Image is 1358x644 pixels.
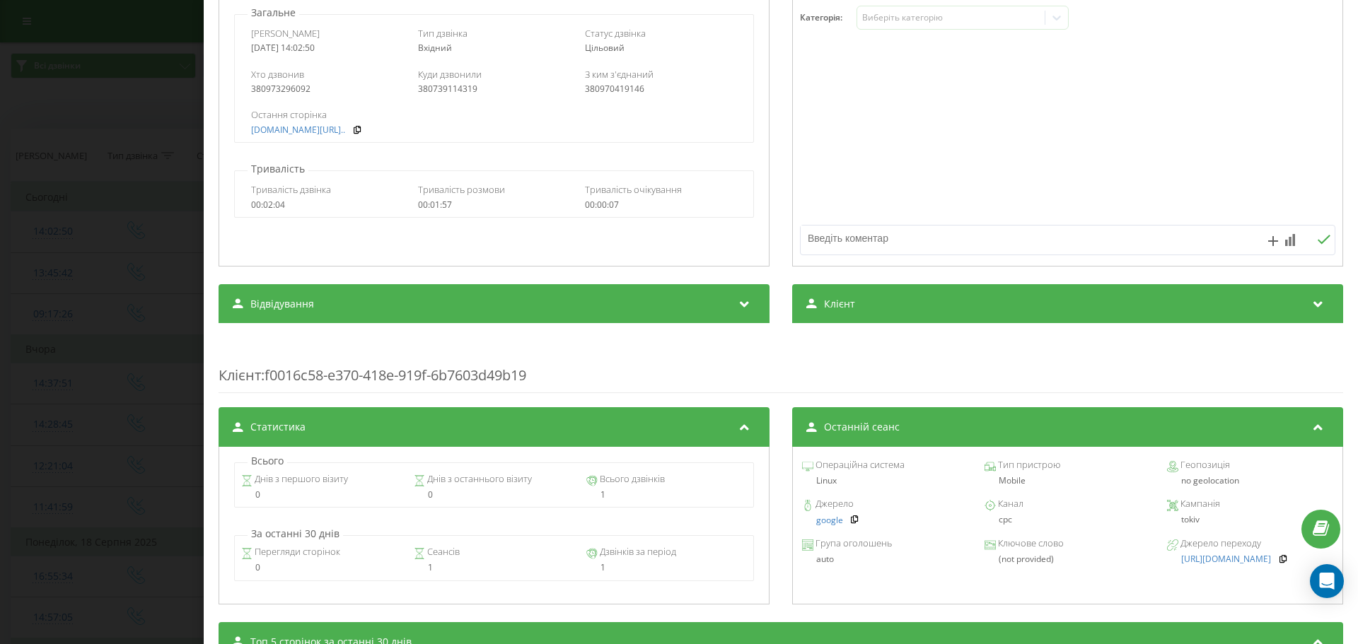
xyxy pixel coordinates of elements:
[585,42,625,54] span: Цільовий
[248,6,299,20] p: Загальне
[862,12,1039,23] div: Виберіть категорію
[219,365,261,385] span: Клієнт
[802,476,968,486] div: Linux
[813,537,892,551] span: Група оголошень
[425,545,460,559] span: Сеансів
[996,537,1064,551] span: Ключове слово
[1178,497,1220,511] span: Кампанія
[802,554,968,564] div: auto
[585,200,737,210] div: 00:00:07
[251,125,345,135] a: [DOMAIN_NAME][URL]..
[586,563,747,573] div: 1
[1178,537,1261,551] span: Джерело переходу
[824,297,855,311] span: Клієнт
[816,515,843,525] a: google
[1181,554,1271,564] a: [URL][DOMAIN_NAME]
[248,162,308,176] p: Тривалість
[251,108,327,121] span: Остання сторінка
[585,183,682,196] span: Тривалість очікування
[251,27,320,40] span: [PERSON_NAME]
[251,200,403,210] div: 00:02:04
[251,68,304,81] span: Хто дзвонив
[1167,476,1333,486] div: no geolocation
[585,27,646,40] span: Статус дзвінка
[1178,458,1230,472] span: Геопозиція
[585,84,737,94] div: 380970419146
[414,490,574,500] div: 0
[824,420,900,434] span: Останній сеанс
[418,27,468,40] span: Тип дзвінка
[985,515,1151,525] div: cpc
[598,545,676,559] span: Дзвінків за період
[598,472,665,486] span: Всього дзвінків
[241,563,402,573] div: 0
[418,42,452,54] span: Вхідний
[996,497,1023,511] span: Канал
[418,183,505,196] span: Тривалість розмови
[1167,515,1333,525] div: tokiv
[251,43,403,53] div: [DATE] 14:02:50
[1310,564,1344,598] div: Open Intercom Messenger
[253,545,340,559] span: Перегляди сторінок
[813,497,854,511] span: Джерело
[418,200,570,210] div: 00:01:57
[985,554,1151,564] div: (not provided)
[248,527,343,541] p: За останні 30 днів
[586,490,747,500] div: 1
[813,458,905,472] span: Операційна система
[418,68,482,81] span: Куди дзвонили
[248,454,287,468] p: Всього
[251,183,331,196] span: Тривалість дзвінка
[414,563,574,573] div: 1
[418,84,570,94] div: 380739114319
[800,13,857,23] h4: Категорія :
[219,337,1343,393] div: : f0016c58-e370-418e-919f-6b7603d49b19
[425,472,532,486] span: Днів з останнього візиту
[250,297,314,311] span: Відвідування
[996,458,1060,472] span: Тип пристрою
[585,68,654,81] span: З ким з'єднаний
[241,490,402,500] div: 0
[251,84,403,94] div: 380973296092
[985,476,1151,486] div: Mobile
[250,420,306,434] span: Статистика
[253,472,348,486] span: Днів з першого візиту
